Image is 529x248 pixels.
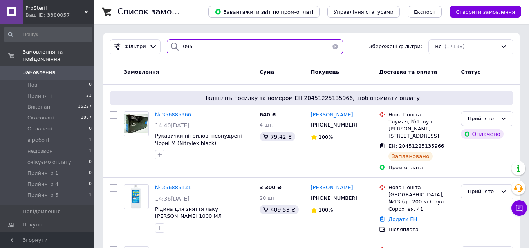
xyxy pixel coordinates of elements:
[117,7,197,16] h1: Список замовлень
[311,184,353,192] a: [PERSON_NAME]
[319,134,333,140] span: 100%
[388,118,455,140] div: Тлумач, №1: вул. [PERSON_NAME][STREET_ADDRESS]
[260,122,274,128] span: 4 шт.
[311,69,339,75] span: Покупець
[27,125,52,132] span: Оплачені
[89,159,92,166] span: 0
[215,8,313,15] span: Завантажити звіт по пром-оплаті
[25,5,84,12] span: ProSteril
[388,152,433,161] div: Заплановано
[89,81,92,89] span: 0
[435,43,443,51] span: Всі
[27,192,58,199] span: Прийнято 5
[311,122,357,128] span: [PHONE_NUMBER]
[468,188,497,196] div: Прийнято
[319,207,333,213] span: 100%
[155,133,242,146] a: Рукавички нітрилові неопудрені Чорні M (Nitryleх black)
[450,6,521,18] button: Створити замовлення
[334,9,394,15] span: Управління статусами
[155,112,191,118] a: № 356885966
[124,111,149,136] a: Фото товару
[327,6,400,18] button: Управління статусами
[444,43,465,49] span: (17138)
[27,159,71,166] span: очікуємо оплату
[167,39,343,54] input: Пошук за номером замовлення, ПІБ покупця, номером телефону, Email, номером накладної
[468,115,497,123] div: Прийнято
[124,114,148,133] img: Фото товару
[89,192,92,199] span: 1
[208,6,320,18] button: Завантажити звіт по пром-оплаті
[25,12,94,19] div: Ваш ID: 3380057
[388,216,417,222] a: Додати ЕН
[124,184,149,209] a: Фото товару
[260,205,299,214] div: 409.53 ₴
[311,195,357,201] span: [PHONE_NUMBER]
[155,122,190,129] span: 14:40[DATE]
[81,114,92,121] span: 1887
[4,27,92,42] input: Пошук
[155,185,191,190] a: № 356885131
[125,43,146,51] span: Фільтри
[461,129,503,139] div: Оплачено
[27,114,54,121] span: Скасовані
[27,181,58,188] span: Прийнято 4
[23,69,55,76] span: Замовлення
[113,94,510,102] span: Надішліть посилку за номером ЕН 20451225135966, щоб отримати оплату
[388,226,455,233] div: Післяплата
[388,143,444,149] span: ЕН: 20451225135966
[260,195,277,201] span: 20 шт.
[408,6,442,18] button: Експорт
[27,81,39,89] span: Нові
[89,137,92,144] span: 1
[27,103,52,110] span: Виконані
[461,69,480,75] span: Статус
[27,170,58,177] span: Прийнято 1
[311,111,353,119] a: [PERSON_NAME]
[27,148,52,155] span: недозвон
[311,185,353,190] span: [PERSON_NAME]
[260,132,295,141] div: 79.42 ₴
[456,9,515,15] span: Створити замовлення
[23,208,61,215] span: Повідомлення
[155,206,222,219] a: Рідина для зняття лаку [PERSON_NAME] 1000 МЛ
[327,39,343,54] button: Очистить
[155,196,190,202] span: 14:36[DATE]
[89,170,92,177] span: 0
[23,49,94,63] span: Замовлення та повідомлення
[260,69,274,75] span: Cума
[388,164,455,171] div: Пром-оплата
[388,111,455,118] div: Нова Пошта
[369,43,422,51] span: Збережені фільтри:
[89,148,92,155] span: 1
[86,92,92,100] span: 21
[78,103,92,110] span: 15227
[260,185,282,190] span: 3 300 ₴
[260,112,276,118] span: 640 ₴
[89,181,92,188] span: 0
[89,125,92,132] span: 0
[23,221,44,228] span: Покупці
[442,9,521,14] a: Створити замовлення
[128,185,144,209] img: Фото товару
[311,112,353,118] span: [PERSON_NAME]
[27,137,49,144] span: в роботі
[124,69,159,75] span: Замовлення
[388,184,455,191] div: Нова Пошта
[388,191,455,213] div: [GEOGRAPHIC_DATA], №13 (до 200 кг): вул. Сорохтея, 41
[414,9,436,15] span: Експорт
[27,92,52,100] span: Прийняті
[379,69,437,75] span: Доставка та оплата
[511,200,527,216] button: Чат з покупцем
